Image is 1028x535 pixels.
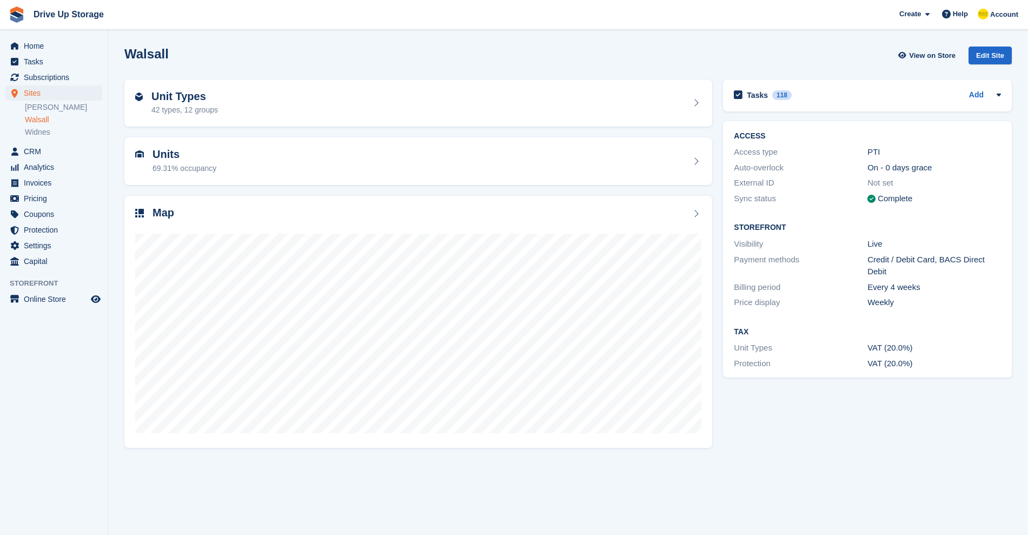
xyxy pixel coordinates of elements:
div: PTI [867,146,1001,158]
div: Credit / Debit Card, BACS Direct Debit [867,254,1001,278]
a: Units 69.31% occupancy [124,137,712,185]
span: CRM [24,144,89,159]
a: menu [5,38,102,54]
span: Analytics [24,160,89,175]
div: Not set [867,177,1001,189]
a: menu [5,175,102,190]
a: Preview store [89,293,102,306]
h2: Tasks [747,90,768,100]
div: Payment methods [734,254,867,278]
div: Complete [878,193,912,205]
div: Sync status [734,193,867,205]
img: map-icn-33ee37083ee616e46c38cad1a60f524a97daa1e2b2c8c0bc3eb3415660979fc1.svg [135,209,144,217]
span: Help [953,9,968,19]
div: VAT (20.0%) [867,342,1001,354]
div: Edit Site [969,47,1012,64]
div: Access type [734,146,867,158]
div: VAT (20.0%) [867,358,1001,370]
div: Unit Types [734,342,867,354]
a: menu [5,54,102,69]
span: Create [899,9,921,19]
a: Map [124,196,712,448]
span: Home [24,38,89,54]
div: Live [867,238,1001,250]
a: menu [5,160,102,175]
a: Edit Site [969,47,1012,69]
a: menu [5,191,102,206]
a: menu [5,222,102,237]
div: Auto-overlock [734,162,867,174]
a: menu [5,207,102,222]
span: Account [990,9,1018,20]
a: menu [5,85,102,101]
div: Billing period [734,281,867,294]
span: Sites [24,85,89,101]
div: Visibility [734,238,867,250]
a: menu [5,254,102,269]
span: Subscriptions [24,70,89,85]
h2: Tax [734,328,1001,336]
a: Unit Types 42 types, 12 groups [124,80,712,127]
span: Protection [24,222,89,237]
div: 118 [772,90,792,100]
h2: Walsall [124,47,169,61]
span: Capital [24,254,89,269]
a: View on Store [897,47,960,64]
span: Invoices [24,175,89,190]
img: Crispin Vitoria [978,9,989,19]
h2: Unit Types [151,90,218,103]
div: Every 4 weeks [867,281,1001,294]
span: Settings [24,238,89,253]
h2: Storefront [734,223,1001,232]
span: View on Store [909,50,956,61]
a: Widnes [25,127,102,137]
span: Coupons [24,207,89,222]
div: Weekly [867,296,1001,309]
a: Walsall [25,115,102,125]
h2: ACCESS [734,132,1001,141]
img: stora-icon-8386f47178a22dfd0bd8f6a31ec36ba5ce8667c1dd55bd0f319d3a0aa187defe.svg [9,6,25,23]
a: menu [5,292,102,307]
img: unit-type-icn-2b2737a686de81e16bb02015468b77c625bbabd49415b5ef34ead5e3b44a266d.svg [135,93,143,101]
img: unit-icn-7be61d7bf1b0ce9d3e12c5938cc71ed9869f7b940bace4675aadf7bd6d80202e.svg [135,150,144,158]
div: 69.31% occupancy [152,163,216,174]
div: External ID [734,177,867,189]
a: menu [5,144,102,159]
span: Tasks [24,54,89,69]
div: Price display [734,296,867,309]
a: menu [5,70,102,85]
span: Storefront [10,278,108,289]
a: [PERSON_NAME] [25,102,102,113]
a: Add [969,89,984,102]
h2: Map [152,207,174,219]
a: menu [5,238,102,253]
div: 42 types, 12 groups [151,104,218,116]
a: Drive Up Storage [29,5,108,23]
div: Protection [734,358,867,370]
div: On - 0 days grace [867,162,1001,174]
span: Online Store [24,292,89,307]
h2: Units [152,148,216,161]
span: Pricing [24,191,89,206]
